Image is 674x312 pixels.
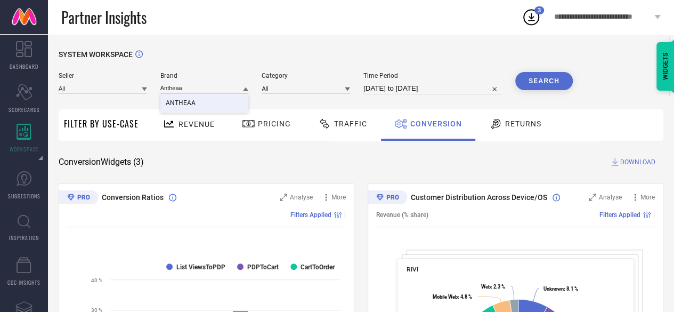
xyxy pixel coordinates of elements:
span: Time Period [363,72,502,79]
span: More [640,194,655,201]
span: Pricing [258,119,291,128]
span: 3 [538,7,541,14]
span: CDC INSIGHTS [7,278,40,286]
tspan: Web [481,284,490,290]
span: Seller [59,72,147,79]
text: 40 % [91,277,102,283]
div: Premium [59,190,98,206]
button: Search [515,72,573,90]
span: Category [262,72,350,79]
span: Conversion [410,119,462,128]
span: Brand [160,72,249,79]
text: : 4.8 % [433,294,472,300]
input: Select time period [363,82,502,95]
span: Filters Applied [599,211,640,219]
text: List ViewsToPDP [176,263,225,271]
text: CartToOrder [301,263,335,271]
text: : 2.3 % [481,284,505,290]
span: SUGGESTIONS [8,192,40,200]
span: Analyse [599,194,622,201]
span: DASHBOARD [10,62,38,70]
span: Conversion Ratios [102,193,164,202]
span: SYSTEM WORKSPACE [59,50,133,59]
span: Filter By Use-Case [64,117,139,130]
text: PDPToCart [247,263,279,271]
span: Revenue [178,120,215,129]
span: SCORECARDS [9,106,40,114]
svg: Zoom [280,194,287,201]
span: RIVI [407,266,418,273]
tspan: Unknown [543,286,564,292]
span: Revenue (% share) [376,211,428,219]
span: ANTHEAA [166,99,196,107]
span: WORKSPACE [10,145,39,153]
text: : 8.1 % [543,286,578,292]
span: | [653,211,655,219]
span: DOWNLOAD [620,157,655,167]
span: Customer Distribution Across Device/OS [411,193,547,202]
span: Filters Applied [290,211,331,219]
span: Analyse [290,194,313,201]
span: Returns [505,119,541,128]
span: | [344,211,346,219]
svg: Zoom [589,194,596,201]
div: Open download list [522,7,541,27]
span: Partner Insights [61,6,147,28]
span: Conversion Widgets ( 3 ) [59,157,144,167]
div: Premium [368,190,407,206]
div: ANTHEAA [160,94,249,112]
span: Traffic [334,119,367,128]
tspan: Mobile Web [433,294,458,300]
span: More [331,194,346,201]
span: INSPIRATION [9,234,39,242]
